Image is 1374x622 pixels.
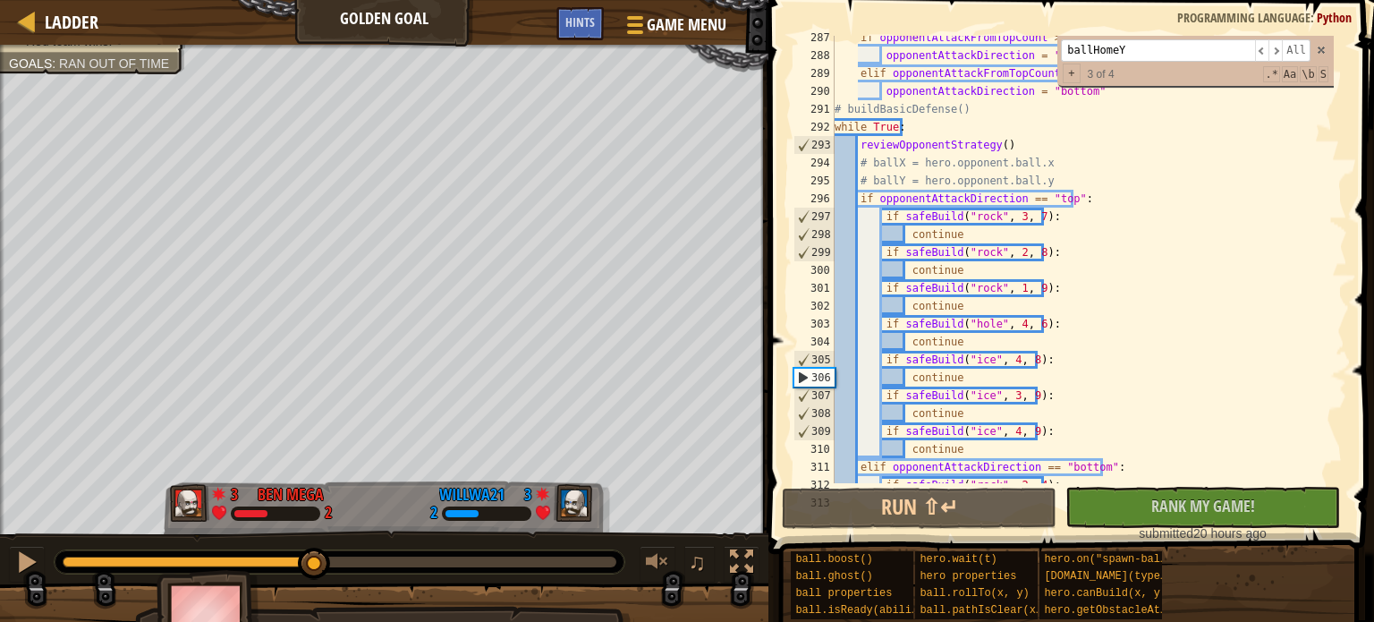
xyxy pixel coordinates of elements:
div: 287 [793,29,835,47]
span: ball.ghost() [795,570,872,583]
div: 299 [794,243,835,261]
span: [DOMAIN_NAME](type, x, y) [1044,570,1205,583]
div: 296 [793,190,835,208]
span: hero.getObstacleAt(x, y) [1044,604,1199,617]
div: 297 [794,208,835,226]
span: hero.on("spawn-ball", f) [1044,553,1199,566]
div: 298 [794,226,835,243]
div: 309 [794,422,835,440]
input: Search for [1061,39,1255,62]
button: Game Menu [613,7,737,49]
span: Rank My Game! [1151,495,1255,517]
span: hero.wait(t) [920,553,997,566]
span: RegExp Search [1263,66,1279,82]
div: 295 [793,172,835,190]
div: 303 [793,315,835,333]
span: Search In Selection [1319,66,1328,82]
span: Alt-Enter [1282,39,1310,62]
div: 20 hours ago [1074,524,1331,542]
div: 308 [794,405,835,422]
div: 300 [793,261,835,279]
span: Programming language [1177,9,1310,26]
button: Adjust volume [640,546,675,583]
span: hero properties [920,570,1016,583]
div: 288 [793,47,835,64]
div: 292 [793,118,835,136]
button: Toggle fullscreen [724,546,759,583]
a: Ladder [36,10,98,34]
span: : [1310,9,1317,26]
div: 2 [430,506,437,522]
span: Python [1317,9,1352,26]
span: ball.boost() [795,553,872,566]
button: Run ⇧↵ [782,488,1056,529]
span: Hints [565,13,595,30]
div: willwa21 [439,483,505,507]
span: Whole Word Search [1300,66,1316,82]
div: 312 [793,476,835,494]
div: 291 [793,100,835,118]
span: Goals [9,56,52,71]
div: 305 [794,351,835,369]
span: CaseSensitive Search [1282,66,1298,82]
span: ​ [1268,39,1282,62]
span: Game Menu [647,13,726,37]
div: 304 [793,333,835,351]
button: Ctrl + P: Pause [9,546,45,583]
button: ♫ [684,546,715,583]
span: ball.pathIsClear(x, y) [920,604,1061,617]
div: 2 [325,506,332,522]
img: thang_avatar_frame.png [554,484,593,522]
div: Ben Mega [258,483,324,507]
span: ​ [1255,39,1268,62]
div: 311 [793,458,835,476]
div: 301 [793,279,835,297]
span: hero.canBuild(x, y) [1044,587,1166,600]
span: submitted [1139,526,1193,541]
span: ball properties [795,587,892,600]
img: thang_avatar_frame.png [170,484,209,522]
span: ball.rollTo(x, y) [920,587,1029,600]
div: 289 [793,64,835,82]
span: ♫ [688,549,706,575]
span: Ladder [45,10,98,34]
div: 310 [793,440,835,458]
span: 3 of 4 [1081,65,1122,83]
div: 3 [513,483,531,499]
div: 293 [794,136,835,154]
button: Rank My Game! [1065,487,1340,528]
div: 306 [794,369,835,387]
div: 3 [231,483,249,499]
div: 307 [794,387,835,405]
span: Ran out of time [59,56,169,71]
span: Toggle Replace mode [1063,64,1080,83]
span: : [52,56,59,71]
span: ball.isReady(ability) [795,604,930,617]
div: 290 [793,82,835,100]
div: 294 [793,154,835,172]
div: 302 [793,297,835,315]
